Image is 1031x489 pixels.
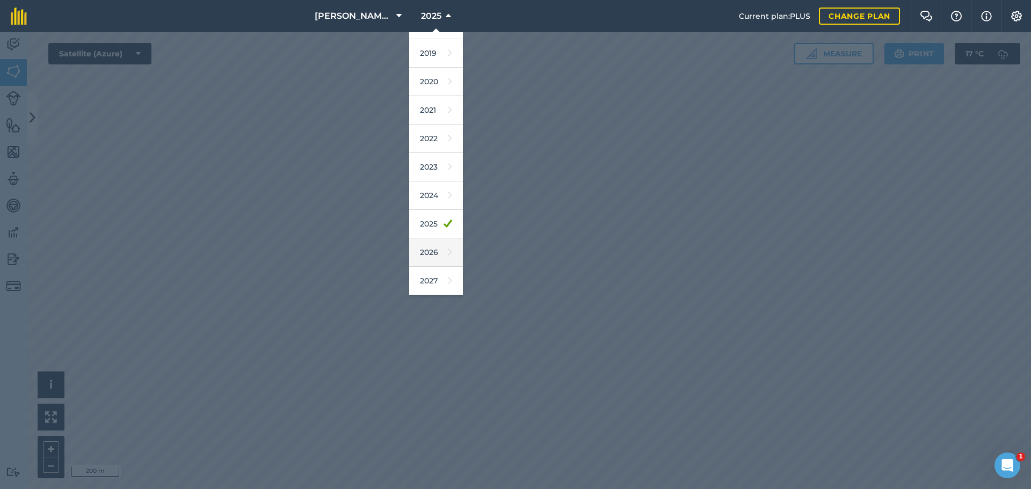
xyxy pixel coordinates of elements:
[421,10,441,23] span: 2025
[409,153,463,181] a: 2023
[994,452,1020,478] iframe: Intercom live chat
[409,68,463,96] a: 2020
[409,267,463,295] a: 2027
[981,10,992,23] img: svg+xml;base64,PHN2ZyB4bWxucz0iaHR0cDovL3d3dy53My5vcmcvMjAwMC9zdmciIHdpZHRoPSIxNyIgaGVpZ2h0PSIxNy...
[409,96,463,125] a: 2021
[409,39,463,68] a: 2019
[920,11,933,21] img: Two speech bubbles overlapping with the left bubble in the forefront
[315,10,392,23] span: [PERSON_NAME] Family Farms
[1010,11,1023,21] img: A cog icon
[409,125,463,153] a: 2022
[950,11,963,21] img: A question mark icon
[409,210,463,238] a: 2025
[409,238,463,267] a: 2026
[1017,452,1025,461] span: 1
[819,8,900,25] a: Change plan
[11,8,27,25] img: fieldmargin Logo
[739,10,810,22] span: Current plan : PLUS
[409,181,463,210] a: 2024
